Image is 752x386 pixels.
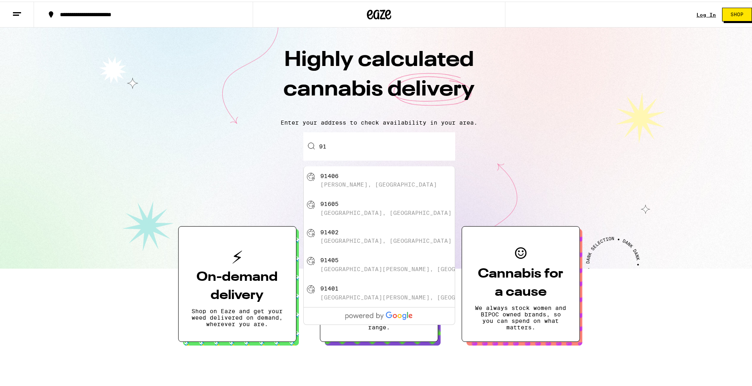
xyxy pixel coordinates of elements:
h1: Highly calculated cannabis delivery [237,44,521,111]
button: Cannabis for a causeWe always stock women and BIPOC owned brands, so you can spend on what matters. [462,225,580,340]
img: 91605 [307,199,315,207]
a: Log In [697,11,716,16]
span: Hi. Need any help? [5,6,58,12]
p: We always stock women and BIPOC owned brands, so you can spend on what matters. [475,303,567,329]
img: 91406 [307,171,315,179]
div: 91401 [320,284,339,290]
input: Enter your delivery address [303,131,455,159]
img: 91405 [307,255,315,263]
div: 91406 [320,171,339,178]
div: 91405 [320,255,339,262]
div: [GEOGRAPHIC_DATA], [GEOGRAPHIC_DATA] [320,236,452,242]
span: Shop [731,11,743,15]
p: Enter your address to check availability in your area. [8,118,750,124]
button: On-demand deliveryShop on Eaze and get your weed delivered on demand, wherever you are. [178,225,296,340]
img: 91402 [307,227,315,235]
img: 91401 [307,284,315,292]
div: 91402 [320,227,339,234]
button: Shop [722,6,752,20]
div: [GEOGRAPHIC_DATA], [GEOGRAPHIC_DATA] [320,208,452,214]
h3: Cannabis for a cause [475,263,567,300]
h3: On-demand delivery [192,267,283,303]
div: [GEOGRAPHIC_DATA][PERSON_NAME], [GEOGRAPHIC_DATA] [320,264,499,271]
p: Shop on Eaze and get your weed delivered on demand, wherever you are. [192,306,283,326]
div: [GEOGRAPHIC_DATA][PERSON_NAME], [GEOGRAPHIC_DATA] [320,293,499,299]
div: 91605 [320,199,339,206]
div: [PERSON_NAME], [GEOGRAPHIC_DATA] [320,180,437,186]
